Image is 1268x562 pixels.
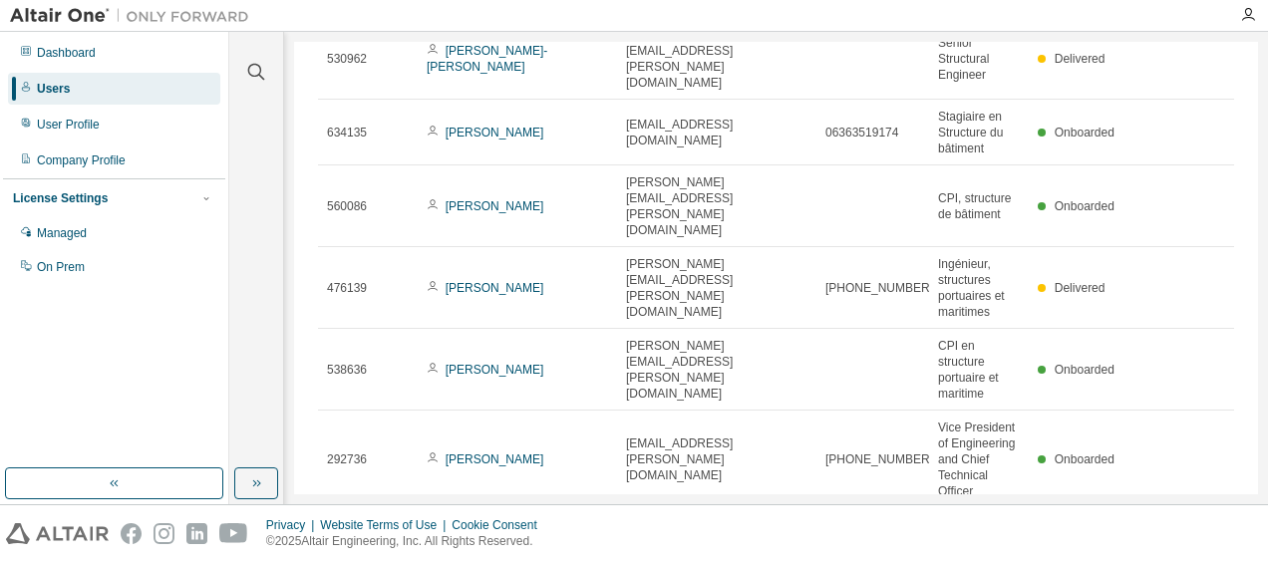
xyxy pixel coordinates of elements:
[327,280,367,296] span: 476139
[825,280,993,296] span: [PHONE_NUMBER];ext=11608
[1055,126,1114,140] span: Onboarded
[626,27,807,91] span: [PERSON_NAME][EMAIL_ADDRESS][PERSON_NAME][DOMAIN_NAME]
[37,117,100,133] div: User Profile
[10,6,259,26] img: Altair One
[452,517,548,533] div: Cookie Consent
[37,152,126,168] div: Company Profile
[154,523,174,544] img: instagram.svg
[626,117,807,148] span: [EMAIL_ADDRESS][DOMAIN_NAME]
[446,363,544,377] a: [PERSON_NAME]
[938,256,1020,320] span: Ingénieur, structures portuaires et maritimes
[446,281,544,295] a: [PERSON_NAME]
[266,517,320,533] div: Privacy
[1055,363,1114,377] span: Onboarded
[825,451,933,467] span: [PHONE_NUMBER]
[825,125,898,140] span: 06363519174
[446,126,544,140] a: [PERSON_NAME]
[219,523,248,544] img: youtube.svg
[446,452,544,466] a: [PERSON_NAME]
[327,362,367,378] span: 538636
[37,45,96,61] div: Dashboard
[327,198,367,214] span: 560086
[626,338,807,402] span: [PERSON_NAME][EMAIL_ADDRESS][PERSON_NAME][DOMAIN_NAME]
[327,51,367,67] span: 530962
[37,81,70,97] div: Users
[446,199,544,213] a: [PERSON_NAME]
[186,523,207,544] img: linkedin.svg
[938,109,1020,156] span: Stagiaire en Structure du bâtiment
[938,190,1020,222] span: CPI, structure de bâtiment
[1055,199,1114,213] span: Onboarded
[266,533,549,550] p: © 2025 Altair Engineering, Inc. All Rights Reserved.
[938,420,1020,499] span: Vice President of Engineering and Chief Technical Officer
[320,517,452,533] div: Website Terms of Use
[327,125,367,140] span: 634135
[427,44,547,74] a: [PERSON_NAME]-[PERSON_NAME]
[1055,452,1114,466] span: Onboarded
[938,338,1020,402] span: CPI en structure portuaire et maritime
[626,435,807,483] span: [EMAIL_ADDRESS][PERSON_NAME][DOMAIN_NAME]
[938,35,1020,83] span: Senior Structural Engineer
[626,256,807,320] span: [PERSON_NAME][EMAIL_ADDRESS][PERSON_NAME][DOMAIN_NAME]
[121,523,142,544] img: facebook.svg
[1055,52,1106,66] span: Delivered
[626,174,807,238] span: [PERSON_NAME][EMAIL_ADDRESS][PERSON_NAME][DOMAIN_NAME]
[37,225,87,241] div: Managed
[13,190,108,206] div: License Settings
[1055,281,1106,295] span: Delivered
[37,259,85,275] div: On Prem
[6,523,109,544] img: altair_logo.svg
[327,451,367,467] span: 292736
